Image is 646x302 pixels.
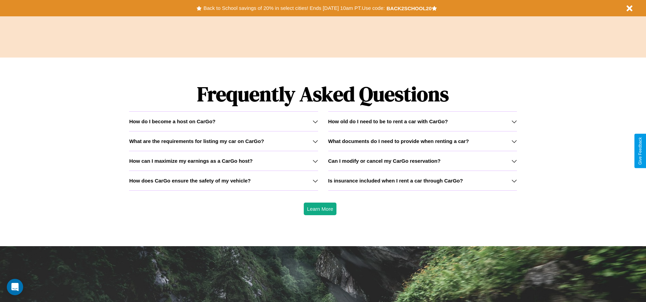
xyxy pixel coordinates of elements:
[7,279,23,295] div: Open Intercom Messenger
[129,138,264,144] h3: What are the requirements for listing my car on CarGo?
[387,5,432,11] b: BACK2SCHOOL20
[328,178,463,184] h3: Is insurance included when I rent a car through CarGo?
[638,137,643,165] div: Give Feedback
[328,118,448,124] h3: How old do I need to be to rent a car with CarGo?
[202,3,386,13] button: Back to School savings of 20% in select cities! Ends [DATE] 10am PT.Use code:
[328,158,441,164] h3: Can I modify or cancel my CarGo reservation?
[129,77,517,111] h1: Frequently Asked Questions
[328,138,469,144] h3: What documents do I need to provide when renting a car?
[129,158,253,164] h3: How can I maximize my earnings as a CarGo host?
[129,118,215,124] h3: How do I become a host on CarGo?
[304,203,337,215] button: Learn More
[129,178,251,184] h3: How does CarGo ensure the safety of my vehicle?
